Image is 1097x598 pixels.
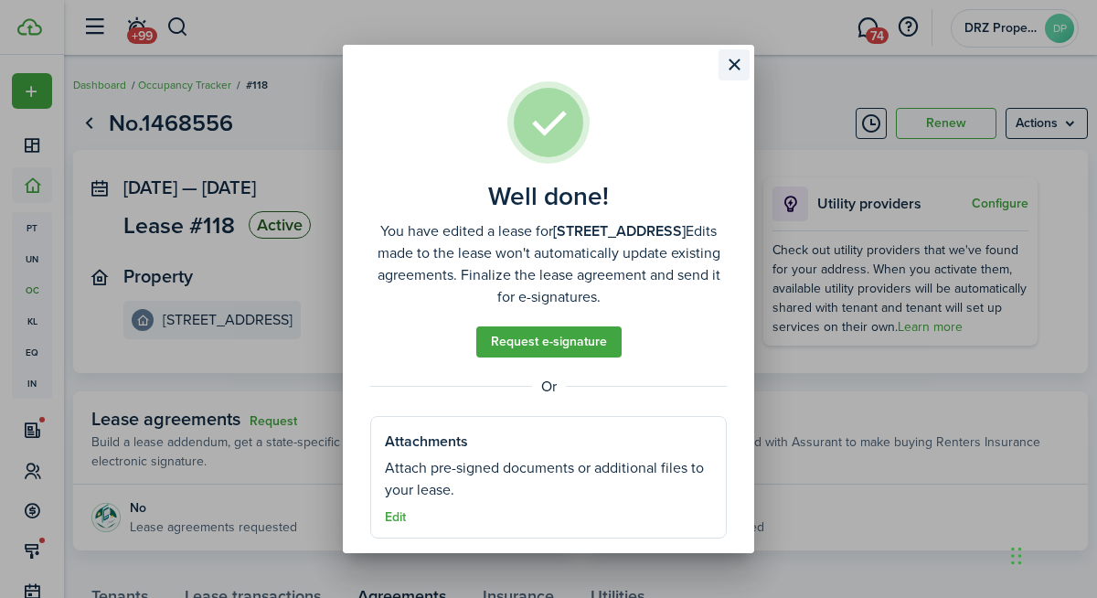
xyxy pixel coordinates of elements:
[488,182,609,211] well-done-title: Well done!
[553,220,686,241] b: [STREET_ADDRESS]
[385,457,712,501] well-done-section-description: Attach pre-signed documents or additional files to your lease.
[1011,529,1022,583] div: Drag
[476,326,622,358] a: Request e-signature
[370,376,727,398] well-done-separator: Or
[385,510,406,525] button: Edit
[1006,510,1097,598] iframe: Chat Widget
[719,49,750,80] button: Close modal
[370,220,727,308] well-done-description: You have edited a lease for Edits made to the lease won't automatically update existing agreement...
[385,431,468,453] well-done-section-title: Attachments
